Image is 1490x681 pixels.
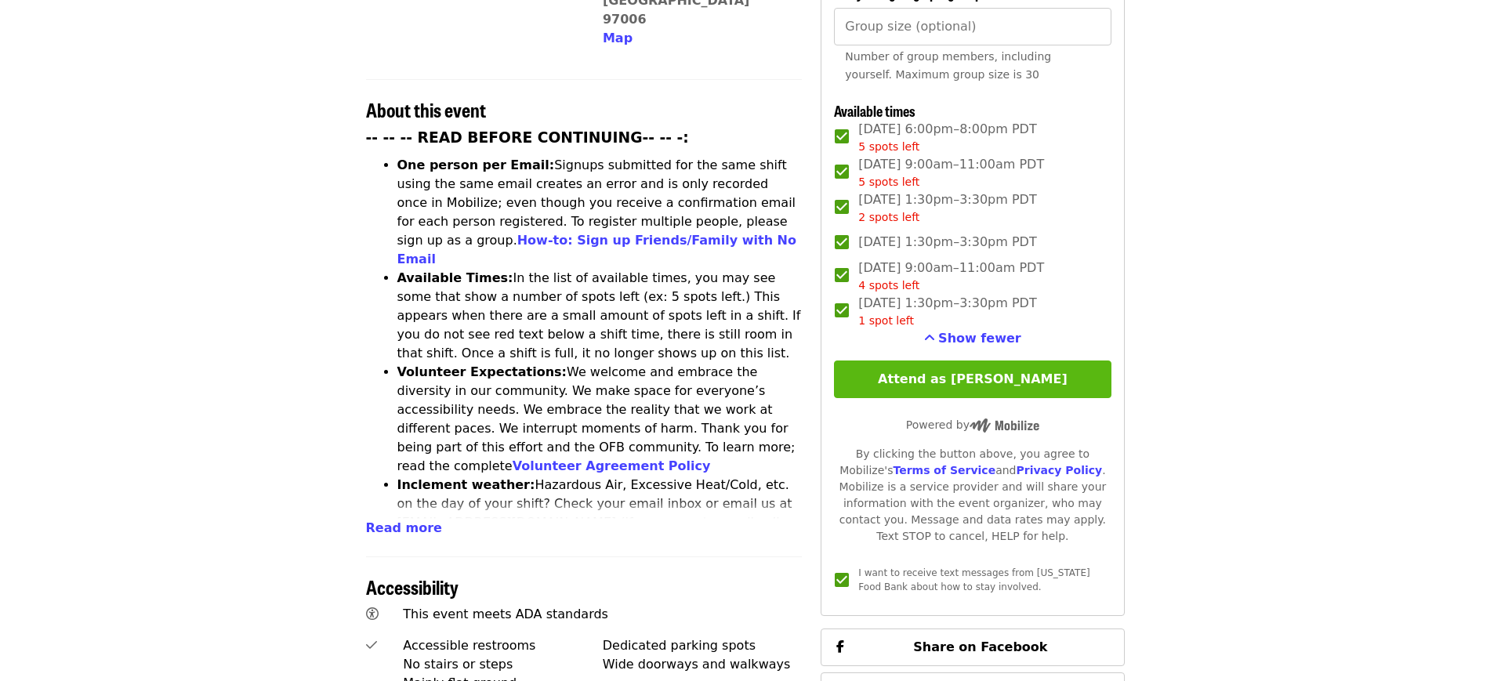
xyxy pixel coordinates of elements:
strong: -- -- -- READ BEFORE CONTINUING-- -- -: [366,129,689,146]
i: check icon [366,638,377,653]
a: Privacy Policy [1016,464,1102,476]
img: Powered by Mobilize [970,418,1039,433]
strong: Available Times: [397,270,513,285]
span: 5 spots left [858,176,919,188]
strong: Volunteer Expectations: [397,364,567,379]
span: Read more [366,520,442,535]
button: Attend as [PERSON_NAME] [834,360,1111,398]
a: How-to: Sign up Friends/Family with No Email [397,233,797,266]
strong: Inclement weather: [397,477,535,492]
a: Terms of Service [893,464,995,476]
span: [DATE] 1:30pm–3:30pm PDT [858,294,1036,329]
li: Hazardous Air, Excessive Heat/Cold, etc. on the day of your shift? Check your email inbox or emai... [397,476,803,570]
div: By clicking the button above, you agree to Mobilize's and . Mobilize is a service provider and wi... [834,446,1111,545]
span: Map [603,31,633,45]
input: [object Object] [834,8,1111,45]
li: Signups submitted for the same shift using the same email creates an error and is only recorded o... [397,156,803,269]
li: In the list of available times, you may see some that show a number of spots left (ex: 5 spots le... [397,269,803,363]
span: 1 spot left [858,314,914,327]
span: 4 spots left [858,279,919,292]
span: [DATE] 1:30pm–3:30pm PDT [858,233,1036,252]
span: This event meets ADA standards [403,607,608,621]
button: See more timeslots [924,329,1021,348]
div: Dedicated parking spots [603,636,803,655]
span: [DATE] 6:00pm–8:00pm PDT [858,120,1036,155]
span: Available times [834,100,915,121]
span: Powered by [906,418,1039,431]
span: [DATE] 9:00am–11:00am PDT [858,259,1044,294]
button: Read more [366,519,442,538]
div: Accessible restrooms [403,636,603,655]
button: Map [603,29,633,48]
span: Show fewer [938,331,1021,346]
li: We welcome and embrace the diversity in our community. We make space for everyone’s accessibility... [397,363,803,476]
span: Accessibility [366,573,459,600]
span: Share on Facebook [913,639,1047,654]
button: Share on Facebook [821,628,1124,666]
span: [DATE] 9:00am–11:00am PDT [858,155,1044,190]
span: About this event [366,96,486,123]
i: universal-access icon [366,607,379,621]
span: 5 spots left [858,140,919,153]
span: [DATE] 1:30pm–3:30pm PDT [858,190,1036,226]
span: 2 spots left [858,211,919,223]
a: Volunteer Agreement Policy [513,458,711,473]
strong: One person per Email: [397,158,555,172]
span: Number of group members, including yourself. Maximum group size is 30 [845,50,1051,81]
span: I want to receive text messages from [US_STATE] Food Bank about how to stay involved. [858,567,1089,592]
div: Wide doorways and walkways [603,655,803,674]
div: No stairs or steps [403,655,603,674]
